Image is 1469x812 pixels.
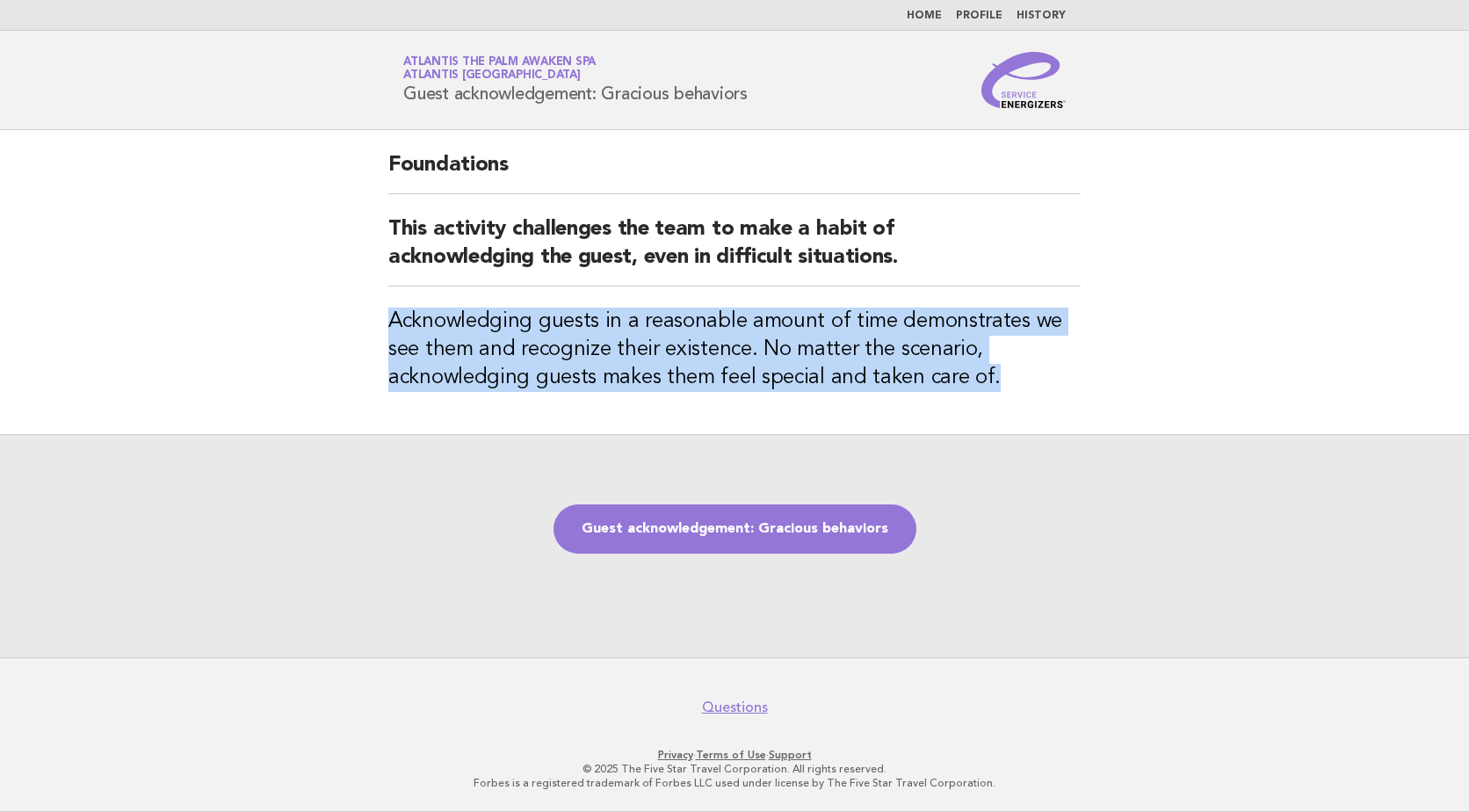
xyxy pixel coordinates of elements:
[388,215,1081,286] h2: This activity challenges the team to make a habit of acknowledging the guest, even in difficult s...
[197,762,1272,776] p: © 2025 The Five Star Travel Corporation. All rights reserved.
[956,11,1002,21] a: Profile
[907,11,942,21] a: Home
[702,699,768,716] a: Questions
[658,749,693,761] a: Privacy
[981,52,1066,108] img: Service Energizers
[197,748,1272,762] p: · ·
[696,749,766,761] a: Terms of Use
[554,504,916,554] a: Guest acknowledgement: Gracious behaviors
[403,70,581,82] span: Atlantis [GEOGRAPHIC_DATA]
[197,776,1272,790] p: Forbes is a registered trademark of Forbes LLC used under license by The Five Star Travel Corpora...
[388,151,1081,194] h2: Foundations
[1017,11,1066,21] a: History
[403,56,596,81] a: Atlantis The Palm Awaken SpaAtlantis [GEOGRAPHIC_DATA]
[769,749,812,761] a: Support
[388,308,1081,392] h3: Acknowledging guests in a reasonable amount of time demonstrates we see them and recognize their ...
[403,57,748,103] h1: Guest acknowledgement: Gracious behaviors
